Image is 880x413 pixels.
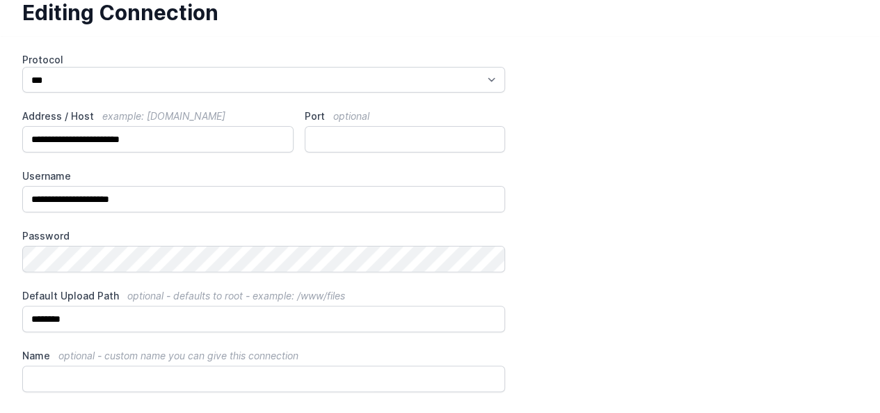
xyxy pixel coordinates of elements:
span: optional [333,110,369,122]
label: Name [22,349,505,363]
label: Password [22,229,505,243]
span: optional - defaults to root - example: /www/files [127,290,345,302]
span: optional - custom name you can give this connection [58,350,298,361]
label: Username [22,169,505,183]
label: Address / Host [22,109,294,123]
span: example: [DOMAIN_NAME] [102,110,225,122]
label: Port [305,109,505,123]
label: Default Upload Path [22,289,505,303]
iframe: Drift Widget Chat Controller [810,343,863,396]
label: Protocol [22,53,505,67]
